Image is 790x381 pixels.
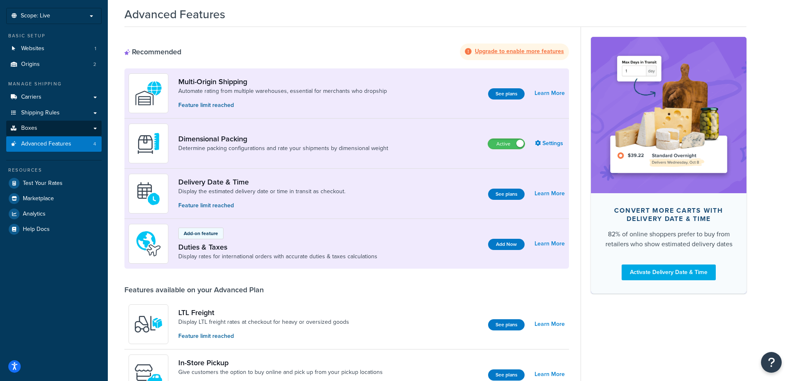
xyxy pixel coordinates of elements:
a: Display LTL freight rates at checkout for heavy or oversized goods [178,318,349,326]
img: y79ZsPf0fXUFUhFXDzUgf+ktZg5F2+ohG75+v3d2s1D9TjoU8PiyCIluIjV41seZevKCRuEjTPPOKHJsQcmKCXGdfprl3L4q7... [134,310,163,339]
img: DTVBYsAAAAAASUVORK5CYII= [134,129,163,158]
span: Carriers [21,94,41,101]
a: Origins2 [6,57,102,72]
a: Learn More [535,238,565,250]
a: Advanced Features4 [6,136,102,152]
a: Marketplace [6,191,102,206]
p: Feature limit reached [178,201,345,210]
a: Dimensional Packing [178,134,388,143]
span: Boxes [21,125,37,132]
a: Activate Delivery Date & Time [622,265,716,280]
span: 1 [95,45,96,52]
a: In-Store Pickup [178,358,383,367]
li: Websites [6,41,102,56]
a: Boxes [6,121,102,136]
img: feature-image-ddt-36eae7f7280da8017bfb280eaccd9c446f90b1fe08728e4019434db127062ab4.png [603,49,734,180]
span: Shipping Rules [21,109,60,116]
div: Resources [6,167,102,174]
a: Help Docs [6,222,102,237]
button: See plans [488,88,525,99]
li: Origins [6,57,102,72]
li: Advanced Features [6,136,102,152]
p: Add-on feature [184,230,218,237]
span: Scope: Live [21,12,50,19]
a: Duties & Taxes [178,243,377,252]
div: Convert more carts with delivery date & time [604,206,733,223]
img: icon-duo-feat-landed-cost-7136b061.png [134,229,163,258]
strong: Upgrade to enable more features [475,47,564,56]
span: Test Your Rates [23,180,63,187]
a: Automate rating from multiple warehouses, essential for merchants who dropship [178,87,387,95]
label: Active [488,139,525,149]
button: Open Resource Center [761,352,782,373]
a: Display rates for international orders with accurate duties & taxes calculations [178,252,377,261]
div: Basic Setup [6,32,102,39]
div: 82% of online shoppers prefer to buy from retailers who show estimated delivery dates [604,229,733,249]
div: Features available on your Advanced Plan [124,285,264,294]
img: WatD5o0RtDAAAAAElFTkSuQmCC [134,79,163,108]
span: Analytics [23,211,46,218]
a: Test Your Rates [6,176,102,191]
p: Feature limit reached [178,332,349,341]
button: See plans [488,319,525,330]
span: Marketplace [23,195,54,202]
a: Shipping Rules [6,105,102,121]
a: Learn More [535,318,565,330]
a: Websites1 [6,41,102,56]
a: Learn More [535,87,565,99]
a: Analytics [6,206,102,221]
h1: Advanced Features [124,6,225,22]
p: Feature limit reached [178,101,387,110]
a: Give customers the option to buy online and pick up from your pickup locations [178,368,383,376]
a: Display the estimated delivery date or time in transit as checkout. [178,187,345,196]
a: Multi-Origin Shipping [178,77,387,86]
a: Settings [535,138,565,149]
a: Learn More [535,369,565,380]
span: Advanced Features [21,141,71,148]
span: Websites [21,45,44,52]
a: Carriers [6,90,102,105]
a: LTL Freight [178,308,349,317]
button: See plans [488,369,525,381]
span: Help Docs [23,226,50,233]
div: Recommended [124,47,181,56]
div: Manage Shipping [6,80,102,87]
img: gfkeb5ejjkALwAAAABJRU5ErkJggg== [134,179,163,208]
a: Determine packing configurations and rate your shipments by dimensional weight [178,144,388,153]
button: See plans [488,189,525,200]
a: Learn More [535,188,565,199]
button: Add Now [488,239,525,250]
span: 2 [93,61,96,68]
a: Delivery Date & Time [178,177,345,187]
span: Origins [21,61,40,68]
span: 4 [93,141,96,148]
